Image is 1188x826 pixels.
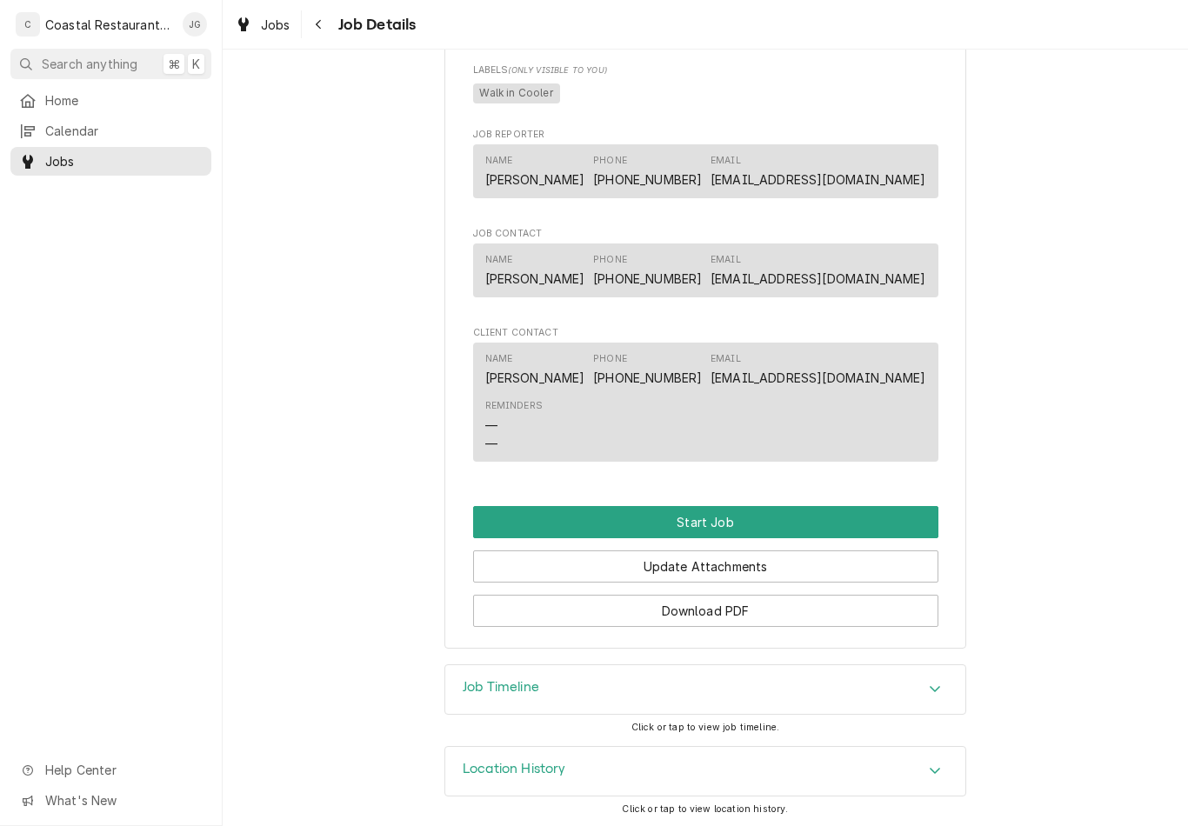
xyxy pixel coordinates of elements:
h3: Job Timeline [463,679,539,696]
div: Email [711,253,741,267]
div: Button Group Row [473,583,938,627]
div: Accordion Header [445,665,965,714]
div: Coastal Restaurant Repair [45,16,173,34]
div: Job Timeline [444,664,966,715]
a: [EMAIL_ADDRESS][DOMAIN_NAME] [711,172,925,187]
span: Jobs [45,152,203,170]
div: Phone [593,352,627,366]
span: Search anything [42,55,137,73]
div: Client Contact List [473,343,938,470]
div: Contact [473,343,938,462]
a: [PHONE_NUMBER] [593,271,702,286]
a: Home [10,86,211,115]
div: Client Contact [473,326,938,470]
div: James Gatton's Avatar [183,12,207,37]
span: What's New [45,791,201,809]
div: Reminders [485,399,543,452]
span: Client Contact [473,326,938,340]
a: Calendar [10,117,211,145]
a: Jobs [10,147,211,176]
button: Navigate back [305,10,333,38]
a: [EMAIL_ADDRESS][DOMAIN_NAME] [711,271,925,286]
div: — [485,435,497,453]
div: Name [485,352,513,366]
div: — [485,416,497,435]
div: C [16,12,40,37]
a: Jobs [228,10,297,39]
span: ⌘ [168,55,180,73]
div: Email [711,154,925,189]
span: Job Details [333,13,417,37]
span: Jobs [261,16,290,34]
div: Name [485,352,585,387]
div: Job Reporter [473,128,938,206]
span: Calendar [45,122,203,140]
div: Reminders [485,399,543,413]
div: Phone [593,253,702,288]
div: Accordion Header [445,747,965,796]
span: Click or tap to view location history. [622,803,788,815]
span: [object Object] [473,81,938,107]
div: Email [711,352,741,366]
span: Job Reporter [473,128,938,142]
button: Download PDF [473,595,938,627]
div: [PERSON_NAME] [485,170,585,189]
div: Email [711,352,925,387]
a: [PHONE_NUMBER] [593,370,702,385]
div: [PERSON_NAME] [485,369,585,387]
div: Job Contact List [473,243,938,304]
a: Go to Help Center [10,756,211,784]
div: Location History [444,746,966,796]
div: Name [485,154,513,168]
button: Accordion Details Expand Trigger [445,747,965,796]
button: Start Job [473,506,938,538]
div: Name [485,253,585,288]
span: Walk in Cooler [473,83,560,104]
button: Accordion Details Expand Trigger [445,665,965,714]
div: Name [485,253,513,267]
span: Help Center [45,761,201,779]
div: Phone [593,154,627,168]
div: Phone [593,253,627,267]
span: (Only Visible to You) [508,65,606,75]
a: [EMAIL_ADDRESS][DOMAIN_NAME] [711,370,925,385]
button: Update Attachments [473,550,938,583]
div: Name [485,154,585,189]
div: [object Object] [473,63,938,106]
span: Job Contact [473,227,938,241]
div: Contact [473,243,938,296]
h3: Location History [463,761,566,777]
span: Home [45,91,203,110]
div: [PERSON_NAME] [485,270,585,288]
div: Phone [593,154,702,189]
div: Phone [593,352,702,387]
div: Button Group Row [473,506,938,538]
div: Contact [473,144,938,197]
span: Click or tap to view job timeline. [631,722,779,733]
span: Labels [473,63,938,77]
div: JG [183,12,207,37]
div: Job Contact [473,227,938,305]
a: Go to What's New [10,786,211,815]
div: Button Group Row [473,538,938,583]
div: Email [711,253,925,288]
button: Search anything⌘K [10,49,211,79]
div: Email [711,154,741,168]
span: K [192,55,200,73]
a: [PHONE_NUMBER] [593,172,702,187]
div: Button Group [473,506,938,627]
div: Job Reporter List [473,144,938,205]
